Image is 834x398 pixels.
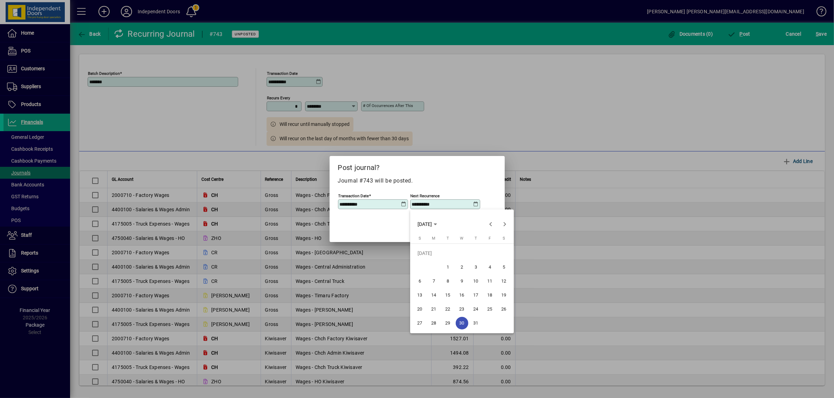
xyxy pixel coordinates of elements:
[441,274,455,288] button: Tue Jul 08 2025
[455,302,469,316] button: Wed Jul 23 2025
[483,260,497,274] button: Fri Jul 04 2025
[428,317,440,329] span: 28
[442,303,454,315] span: 22
[413,274,427,288] button: Sun Jul 06 2025
[455,274,469,288] button: Wed Jul 09 2025
[413,302,427,316] button: Sun Jul 20 2025
[470,261,482,273] span: 3
[414,317,426,329] span: 27
[414,275,426,287] span: 6
[415,218,440,230] button: Choose month and year
[460,236,464,241] span: W
[432,236,436,241] span: M
[498,289,510,301] span: 19
[497,260,511,274] button: Sat Jul 05 2025
[456,317,468,329] span: 30
[469,316,483,330] button: Thu Jul 31 2025
[427,316,441,330] button: Mon Jul 28 2025
[483,274,497,288] button: Fri Jul 11 2025
[456,261,468,273] span: 2
[498,217,512,231] button: Next month
[455,260,469,274] button: Wed Jul 02 2025
[484,217,498,231] button: Previous month
[456,275,468,287] span: 9
[484,303,496,315] span: 25
[427,302,441,316] button: Mon Jul 21 2025
[441,316,455,330] button: Tue Jul 29 2025
[489,236,491,241] span: F
[442,275,454,287] span: 8
[484,275,496,287] span: 11
[483,288,497,302] button: Fri Jul 18 2025
[503,236,505,241] span: S
[418,221,432,227] span: [DATE]
[447,236,449,241] span: T
[441,260,455,274] button: Tue Jul 01 2025
[498,261,510,273] span: 5
[469,274,483,288] button: Thu Jul 10 2025
[470,289,482,301] span: 17
[442,317,454,329] span: 29
[456,303,468,315] span: 23
[455,288,469,302] button: Wed Jul 16 2025
[470,303,482,315] span: 24
[484,261,496,273] span: 4
[413,288,427,302] button: Sun Jul 13 2025
[441,288,455,302] button: Tue Jul 15 2025
[414,289,426,301] span: 13
[427,274,441,288] button: Mon Jul 07 2025
[469,288,483,302] button: Thu Jul 17 2025
[442,261,454,273] span: 1
[470,317,482,329] span: 31
[441,302,455,316] button: Tue Jul 22 2025
[497,288,511,302] button: Sat Jul 19 2025
[428,275,440,287] span: 7
[428,303,440,315] span: 21
[497,302,511,316] button: Sat Jul 26 2025
[483,302,497,316] button: Fri Jul 25 2025
[475,236,477,241] span: T
[455,316,469,330] button: Wed Jul 30 2025
[469,302,483,316] button: Thu Jul 24 2025
[469,260,483,274] button: Thu Jul 03 2025
[413,316,427,330] button: Sun Jul 27 2025
[484,289,496,301] span: 18
[414,303,426,315] span: 20
[456,289,468,301] span: 16
[498,303,510,315] span: 26
[427,288,441,302] button: Mon Jul 14 2025
[497,274,511,288] button: Sat Jul 12 2025
[442,289,454,301] span: 15
[470,275,482,287] span: 10
[428,289,440,301] span: 14
[498,275,510,287] span: 12
[413,246,511,260] td: [DATE]
[419,236,421,241] span: S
